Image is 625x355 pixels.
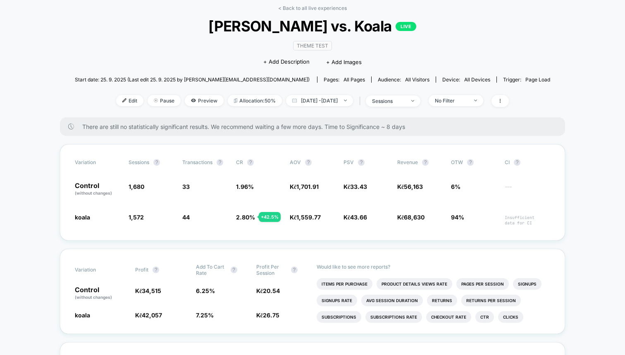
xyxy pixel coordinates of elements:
span: [DATE] - [DATE] [286,95,353,106]
span: Variation [75,159,120,166]
span: PSV [344,159,354,165]
img: end [154,98,158,102]
span: Preview [185,95,224,106]
button: ? [217,159,223,166]
span: Profit Per Session [256,264,287,276]
li: Returns [427,295,457,306]
span: Insufficient data for CI [505,215,550,226]
span: There are still no statistically significant results. We recommend waiting a few more days . Time... [82,123,549,130]
span: [PERSON_NAME] vs. Koala [99,17,527,35]
span: 1.96 % [236,183,254,190]
span: Edit [116,95,143,106]
li: Signups [513,278,542,290]
p: Control [75,286,127,300]
span: AOV [290,159,301,165]
span: Kč [397,214,425,221]
span: Page Load [525,76,550,83]
p: LIVE [396,22,416,31]
span: Kč [344,183,367,190]
div: sessions [372,98,405,104]
span: 94% [451,214,464,221]
span: (without changes) [75,191,112,195]
span: 44 [182,214,190,221]
li: Signups Rate [317,295,357,306]
span: Kč [135,287,161,294]
span: Transactions [182,159,212,165]
span: 2.80 % [236,214,255,221]
span: 26.75 [263,312,279,319]
span: 20.54 [263,287,280,294]
span: Revenue [397,159,418,165]
li: Items Per Purchase [317,278,372,290]
span: 34,515 [142,287,161,294]
span: 6.25 % [196,287,215,294]
span: 33 [182,183,190,190]
li: Returns Per Session [461,295,521,306]
p: Control [75,182,120,196]
span: koala [75,214,90,221]
span: Kč [135,312,162,319]
button: ? [514,159,520,166]
img: calendar [292,98,297,102]
img: end [411,100,414,102]
span: All Visitors [405,76,429,83]
span: Sessions [129,159,149,165]
li: Subscriptions Rate [365,311,422,323]
a: < Back to all live experiences [278,5,347,11]
span: 68,630 [404,214,425,221]
span: Kč [290,214,321,221]
span: Add To Cart Rate [196,264,227,276]
span: Variation [75,264,120,276]
span: 1,701.91 [296,183,319,190]
span: Kč [397,183,423,190]
li: Subscriptions [317,311,361,323]
div: Trigger: [503,76,550,83]
span: Allocation: 50% [228,95,282,106]
img: end [344,100,347,101]
img: edit [122,98,126,102]
div: + 42.5 % [259,212,281,222]
span: Kč [290,183,319,190]
button: ? [305,159,312,166]
span: koala [75,312,90,319]
li: Checkout Rate [426,311,471,323]
span: Kč [256,287,280,294]
span: Pause [148,95,181,106]
button: ? [231,267,237,273]
span: Start date: 25. 9. 2025 (Last edit 25. 9. 2025 by [PERSON_NAME][EMAIL_ADDRESS][DOMAIN_NAME]) [75,76,310,83]
span: (without changes) [75,295,112,300]
span: 6% [451,183,460,190]
li: Pages Per Session [456,278,509,290]
span: Device: [436,76,496,83]
button: ? [153,267,159,273]
span: Theme Test [293,41,332,50]
li: Product Details Views Rate [377,278,452,290]
span: CR [236,159,243,165]
img: rebalance [234,98,237,103]
p: Would like to see more reports? [317,264,550,270]
img: end [474,100,477,101]
span: Kč [344,214,367,221]
span: + Add Description [263,58,310,66]
button: ? [291,267,298,273]
div: No Filter [435,98,468,104]
span: 1,559.77 [296,214,321,221]
button: ? [247,159,254,166]
div: Pages: [324,76,365,83]
span: 33.43 [350,183,367,190]
li: Ctr [475,311,494,323]
div: Audience: [378,76,429,83]
button: ? [422,159,429,166]
span: + Add Images [326,59,362,65]
li: Avg Session Duration [361,295,423,306]
span: all devices [464,76,490,83]
li: Clicks [498,311,523,323]
span: --- [505,184,550,196]
button: ? [358,159,365,166]
span: | [357,95,366,107]
span: 42,057 [142,312,162,319]
span: OTW [451,159,496,166]
button: ? [153,159,160,166]
span: CI [505,159,550,166]
span: 56,163 [404,183,423,190]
